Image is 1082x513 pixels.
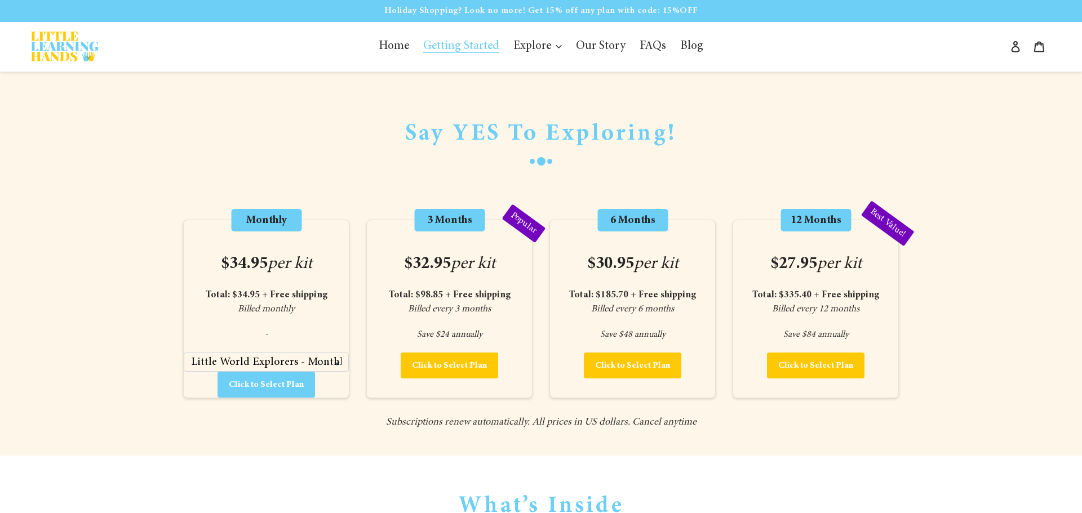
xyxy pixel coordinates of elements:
[680,41,703,53] span: Blog
[772,305,859,314] i: Billed every 12 months
[767,353,864,378] button: Click to Select Plan
[591,305,674,314] i: Billed every 6 months
[781,209,851,231] span: 12 Months
[569,291,696,300] strong: Total: $185.70 + Free shipping
[584,353,681,378] button: Click to Select Plan
[634,36,672,57] a: FAQs
[1,1,1081,20] p: Holiday Shopping? Look no more! Get 15% off any plan with code: 15%OFF
[550,328,715,341] span: Save $48 annually
[389,291,511,300] strong: Total: $98.85 + Free shipping
[367,328,532,341] span: Save $24 annually
[570,36,631,57] a: Our Story
[404,254,495,274] span: $32.95
[379,41,409,53] span: Home
[184,328,349,341] span: -
[597,209,668,231] span: 6 Months
[221,254,312,274] span: $34.95
[861,200,915,246] span: Best Value!
[231,209,301,231] span: Monthly
[752,291,879,300] strong: Total: $335.40 + Free shipping
[418,36,505,57] a: Getting Started
[817,256,862,273] span: per kit
[451,256,495,273] span: per kit
[414,209,485,231] span: 3 Months
[733,328,898,341] span: Save $84 annually
[595,361,670,370] span: Click to Select Plan
[640,41,666,53] span: FAQs
[778,361,853,370] span: Click to Select Plan
[183,415,899,430] span: Subscriptions renew automatically. All prices in US dollars. Cancel anytime
[513,41,551,53] span: Explore
[31,32,99,61] img: Little Learning Hands
[408,305,491,314] i: Billed every 3 months
[502,204,546,243] span: Popular
[268,256,312,273] span: per kit
[218,372,315,398] button: Click to Select Plan
[634,256,679,273] span: per kit
[238,305,295,314] span: Billed monthly
[675,36,709,57] a: Blog
[508,36,567,57] button: Explore
[587,254,679,274] span: $30.95
[423,41,499,53] span: Getting Started
[229,380,304,389] span: Click to Select Plan
[206,291,327,300] span: Total: $34.95 + Free shipping
[576,41,626,53] span: Our Story
[412,361,487,370] span: Click to Select Plan
[770,254,862,274] span: $27.95
[401,353,498,378] button: Click to Select Plan
[405,120,677,148] span: Say YES To Exploring!
[373,36,415,57] a: Home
